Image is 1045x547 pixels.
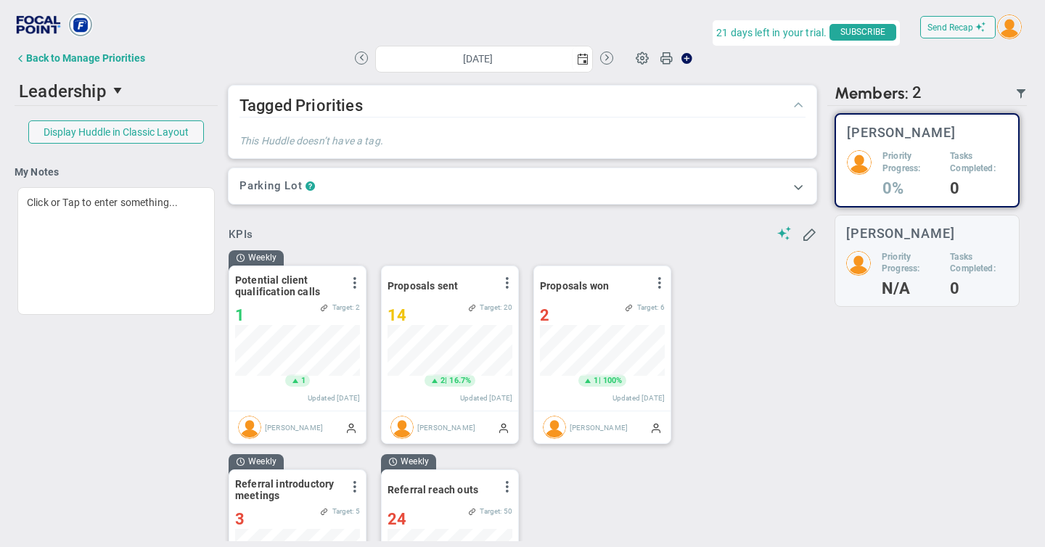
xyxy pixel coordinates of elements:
[332,303,354,311] span: Target:
[229,228,253,241] span: KPIs
[912,83,922,103] span: 2
[235,478,340,501] span: Referral introductory meetings
[345,421,357,433] span: Manually Updated
[356,507,360,515] span: 5
[17,187,215,315] div: Click or Tap to enter something...
[265,424,323,432] span: [PERSON_NAME]
[235,306,245,324] span: 1
[674,49,693,68] span: Action Button
[594,375,598,387] span: 1
[480,507,501,515] span: Target:
[15,11,62,40] img: focalpoint-2024-logo-color.png
[235,274,340,297] span: Potential client qualification calls
[997,15,1022,39] img: 50249.Person.photo
[882,251,939,276] h5: Priority Progress:
[626,304,633,311] span: Linked to <span class='icon ico-company-dashboard-feather' style='margin-right: 5px;'></span>Comp...
[628,44,656,71] span: Huddle Settings
[15,165,218,178] h4: My Notes
[650,421,662,433] span: Manually Updated
[612,394,665,402] span: Updated [DATE]
[480,303,501,311] span: Target:
[950,182,1007,195] h4: 0
[356,303,360,311] span: 2
[504,507,512,515] span: 50
[802,226,816,241] span: Edit My KPIs
[301,375,306,387] span: 1
[390,416,414,439] img: Eugene Terk
[882,150,939,175] h5: Priority Progress:
[469,508,476,515] span: Linked to <span class='icon ico-company-dashboard-feather' style='margin-right: 5px;'></span>Comp...
[950,150,1007,175] h5: Tasks Completed:
[570,424,628,432] span: [PERSON_NAME]
[239,179,302,193] h3: Parking Lot
[660,51,673,71] span: Print Huddle
[235,510,245,528] span: 3
[449,376,471,385] span: 16.7%
[950,282,1008,295] h4: 0
[540,280,609,292] span: Proposals won
[637,303,659,311] span: Target:
[504,303,512,311] span: 20
[239,96,806,118] h2: Tagged Priorities
[332,507,354,515] span: Target:
[19,81,107,102] span: Leadership
[388,280,458,292] span: Proposals sent
[388,306,406,324] span: 14
[599,376,601,385] span: |
[238,416,261,439] img: Eugene Terk
[835,83,909,103] span: Members:
[308,394,360,402] span: Updated [DATE]
[847,150,872,175] img: 50249.Person.photo
[777,226,792,240] span: Suggestions (AI Feature)
[540,306,549,324] span: 2
[321,508,328,515] span: Linked to <span class='icon ico-company-dashboard-feather' style='margin-right: 5px;'></span>Comp...
[882,182,939,195] h4: 0%
[846,251,871,276] img: 87072.Person.photo
[469,304,476,311] span: Linked to <span class='icon ico-company-dashboard-feather' style='margin-right: 5px;'></span>Comp...
[388,510,406,528] span: 24
[239,134,579,147] h4: This Huddle doesn’t have a tag.
[107,78,131,103] span: select
[847,126,956,139] h3: [PERSON_NAME]
[498,421,509,433] span: Manually Updated
[321,304,328,311] span: Linked to <span class='icon ico-company-dashboard-feather' style='margin-right: 5px;'></span>Comp...
[927,22,973,33] span: Send Recap
[445,376,447,385] span: |
[460,394,512,402] span: Updated [DATE]
[950,251,1008,276] h5: Tasks Completed:
[440,375,445,387] span: 2
[26,52,145,64] div: Back to Manage Priorities
[28,120,204,144] button: Display Huddle in Classic Layout
[1015,88,1027,99] span: Filter Updated Members
[388,484,478,495] span: Referral reach outs
[660,303,665,311] span: 6
[882,282,939,295] h4: N/A
[829,24,896,41] span: SUBSCRIBE
[15,44,145,73] button: Back to Manage Priorities
[846,226,955,240] h3: [PERSON_NAME]
[572,46,592,72] span: select
[603,376,623,385] span: 100%
[920,16,996,38] button: Send Recap
[543,416,566,439] img: Eugene Terk
[716,24,827,42] span: 21 days left in your trial.
[417,424,475,432] span: [PERSON_NAME]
